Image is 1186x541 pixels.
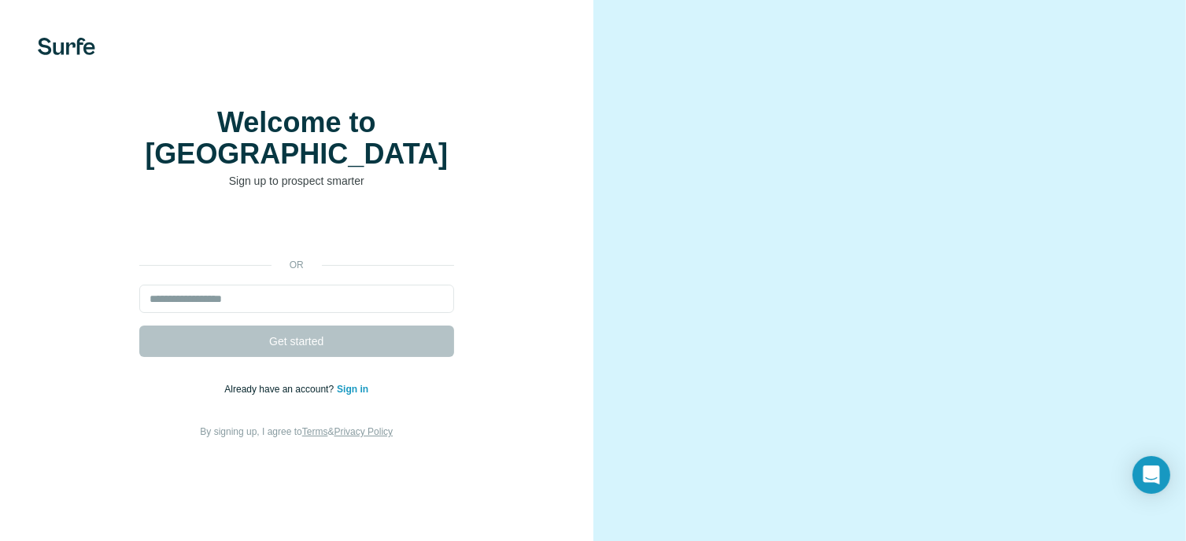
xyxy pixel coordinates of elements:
span: Already have an account? [224,384,337,395]
p: or [272,258,322,272]
span: By signing up, I agree to & [200,426,393,437]
img: Surfe's logo [38,38,95,55]
iframe: Sign in with Google Button [131,212,462,247]
div: Open Intercom Messenger [1132,456,1170,494]
a: Terms [302,426,328,437]
h1: Welcome to [GEOGRAPHIC_DATA] [139,107,454,170]
a: Sign in [337,384,368,395]
a: Privacy Policy [334,426,393,437]
p: Sign up to prospect smarter [139,173,454,189]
